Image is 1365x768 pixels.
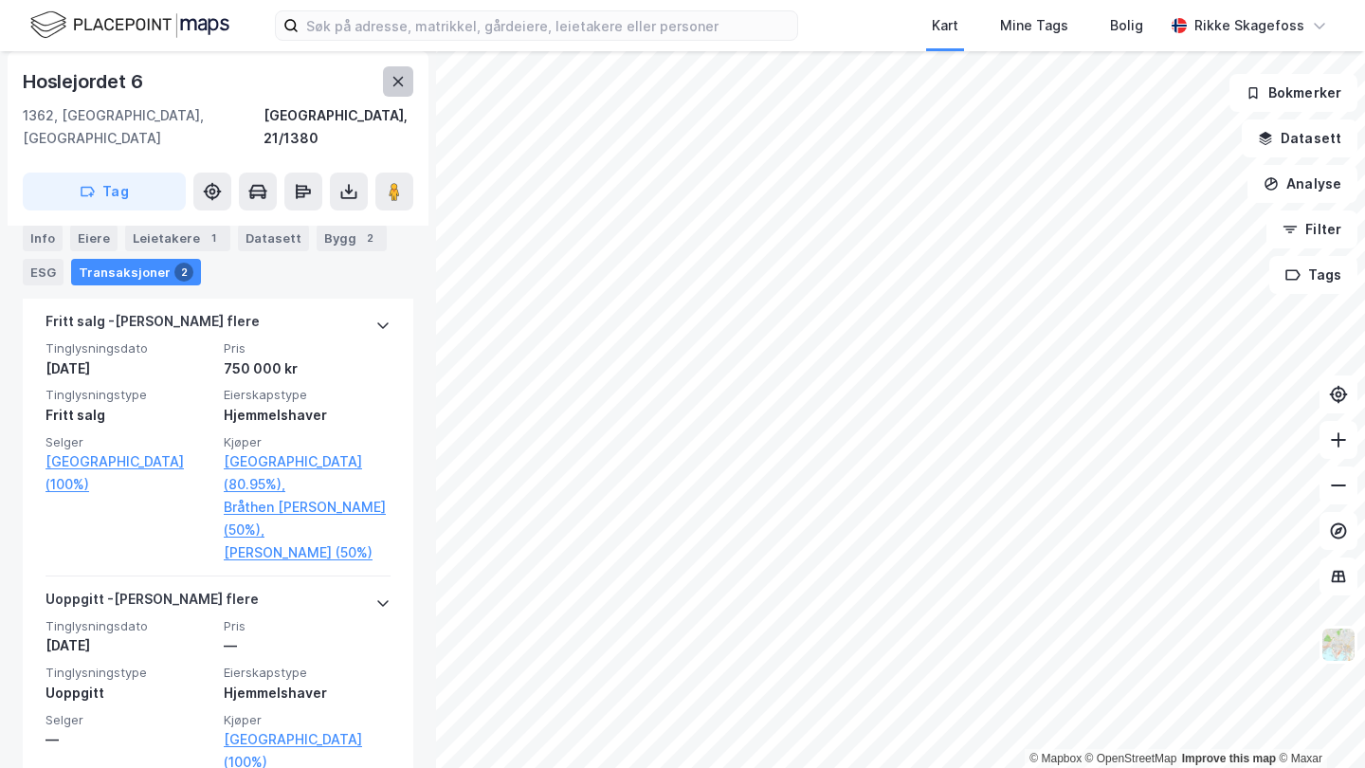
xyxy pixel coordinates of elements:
a: [PERSON_NAME] (50%) [224,541,391,564]
div: Hjemmelshaver [224,404,391,427]
a: Bråthen [PERSON_NAME] (50%), [224,496,391,541]
div: — [224,634,391,657]
div: 750 000 kr [224,357,391,380]
button: Datasett [1242,119,1357,157]
span: Selger [45,434,212,450]
button: Tag [23,173,186,210]
div: ESG [23,259,64,285]
span: Eierskapstype [224,665,391,681]
span: Tinglysningstype [45,387,212,403]
div: Hjemmelshaver [224,682,391,704]
a: Improve this map [1182,752,1276,765]
div: Hoslejordet 6 [23,66,146,97]
div: Bygg [317,225,387,251]
div: Leietakere [125,225,230,251]
iframe: Chat Widget [1270,677,1365,768]
input: Søk på adresse, matrikkel, gårdeiere, leietakere eller personer [299,11,797,40]
a: Mapbox [1029,752,1082,765]
span: Selger [45,712,212,728]
span: Tinglysningsdato [45,340,212,357]
button: Bokmerker [1229,74,1357,112]
div: Fritt salg [45,404,212,427]
a: [GEOGRAPHIC_DATA] (80.95%), [224,450,391,496]
div: [GEOGRAPHIC_DATA], 21/1380 [264,104,413,150]
div: [DATE] [45,357,212,380]
div: 2 [360,229,379,247]
span: Eierskapstype [224,387,391,403]
img: logo.f888ab2527a4732fd821a326f86c7f29.svg [30,9,229,42]
div: Uoppgitt - [PERSON_NAME] flere [45,588,259,618]
div: Uoppgitt [45,682,212,704]
button: Filter [1266,210,1357,248]
div: Bolig [1110,14,1143,37]
div: 1 [204,229,223,247]
a: [GEOGRAPHIC_DATA] (100%) [45,450,212,496]
div: Eiere [70,225,118,251]
a: OpenStreetMap [1085,752,1177,765]
button: Tags [1269,256,1357,294]
div: — [45,728,212,751]
div: 1362, [GEOGRAPHIC_DATA], [GEOGRAPHIC_DATA] [23,104,264,150]
div: [DATE] [45,634,212,657]
div: Kart [932,14,958,37]
span: Tinglysningstype [45,665,212,681]
div: Mine Tags [1000,14,1068,37]
span: Tinglysningsdato [45,618,212,634]
span: Pris [224,618,391,634]
div: 2 [174,263,193,282]
div: Rikke Skagefoss [1194,14,1304,37]
img: Z [1320,627,1356,663]
div: Info [23,225,63,251]
div: Kontrollprogram for chat [1270,677,1365,768]
span: Kjøper [224,712,391,728]
button: Analyse [1247,165,1357,203]
div: Fritt salg - [PERSON_NAME] flere [45,310,260,340]
div: Datasett [238,225,309,251]
div: Transaksjoner [71,259,201,285]
span: Pris [224,340,391,357]
span: Kjøper [224,434,391,450]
